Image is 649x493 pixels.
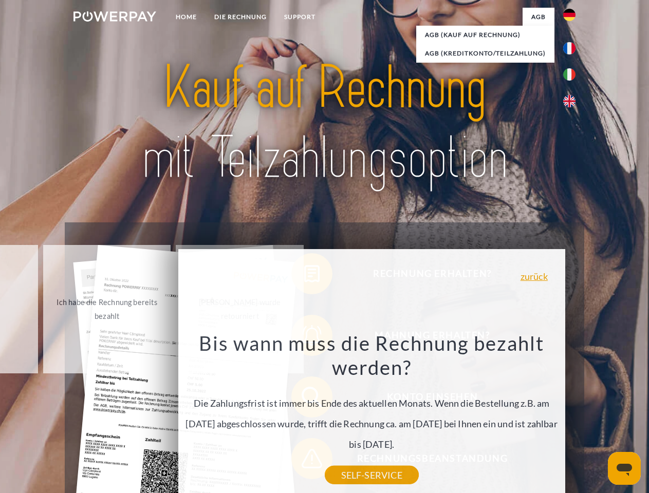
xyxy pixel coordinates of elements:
[416,44,554,63] a: AGB (Kreditkonto/Teilzahlung)
[416,26,554,44] a: AGB (Kauf auf Rechnung)
[206,8,275,26] a: DIE RECHNUNG
[73,11,156,22] img: logo-powerpay-white.svg
[98,49,551,197] img: title-powerpay_de.svg
[184,331,559,380] h3: Bis wann muss die Rechnung bezahlt werden?
[275,8,324,26] a: SUPPORT
[563,42,576,54] img: fr
[184,331,559,475] div: Die Zahlungsfrist ist immer bis Ende des aktuellen Monats. Wenn die Bestellung z.B. am [DATE] abg...
[608,452,641,485] iframe: Schaltfläche zum Öffnen des Messaging-Fensters
[563,68,576,81] img: it
[325,466,419,484] a: SELF-SERVICE
[49,295,165,323] div: Ich habe die Rechnung bereits bezahlt
[563,9,576,21] img: de
[523,8,554,26] a: agb
[167,8,206,26] a: Home
[521,272,548,281] a: zurück
[563,95,576,107] img: en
